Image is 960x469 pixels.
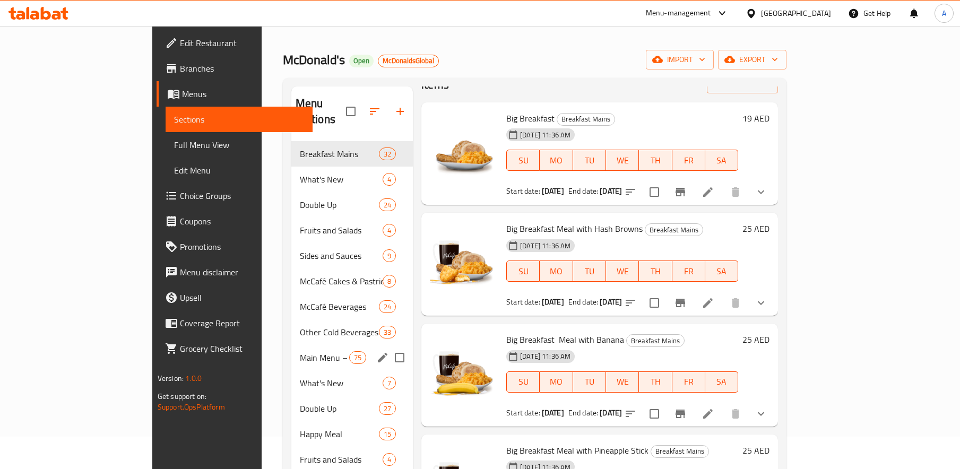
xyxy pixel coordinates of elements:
[672,371,705,393] button: FR
[702,186,714,198] a: Edit menu item
[166,107,313,132] a: Sections
[349,55,374,67] div: Open
[672,150,705,171] button: FR
[291,218,413,243] div: Fruits and Salads4
[710,374,734,389] span: SA
[283,48,345,72] span: McDonald's
[568,406,598,420] span: End date:
[379,326,396,338] div: items
[557,113,615,126] div: Breakfast Mains
[755,186,767,198] svg: Show Choices
[291,268,413,294] div: McCafé Cakes & Pastries8
[383,224,396,237] div: items
[723,401,748,427] button: delete
[383,377,396,389] div: items
[342,15,436,28] span: Restaurants management
[710,153,734,168] span: SA
[702,407,714,420] a: Edit menu item
[461,15,486,28] span: Menus
[544,374,568,389] span: MO
[350,353,366,363] span: 75
[321,15,325,28] li: /
[705,260,738,282] button: SA
[511,264,535,279] span: SU
[748,179,774,205] button: show more
[379,428,396,440] div: items
[723,290,748,316] button: delete
[180,342,304,355] span: Grocery Checklist
[383,173,396,186] div: items
[646,7,711,20] div: Menu-management
[174,138,304,151] span: Full Menu View
[329,15,436,29] a: Restaurants management
[300,275,383,288] span: McCafé Cakes & Pastries
[440,15,444,28] li: /
[383,175,395,185] span: 4
[180,62,304,75] span: Branches
[672,260,705,282] button: FR
[600,184,622,198] b: [DATE]
[600,295,622,309] b: [DATE]
[291,345,413,370] div: Main Menu – Meals75edit
[577,153,602,168] span: TU
[379,402,396,415] div: items
[705,150,738,171] button: SA
[300,249,383,262] span: Sides and Sauces
[182,88,304,100] span: Menus
[639,260,672,282] button: TH
[379,147,396,160] div: items
[379,149,395,159] span: 32
[646,50,714,70] button: import
[643,292,665,314] span: Select to update
[506,110,555,126] span: Big Breakfast
[639,371,672,393] button: TH
[490,15,494,28] li: /
[600,406,622,420] b: [DATE]
[291,167,413,192] div: What's New4
[157,310,313,336] a: Coverage Report
[383,378,395,388] span: 7
[166,158,313,183] a: Edit Menu
[742,332,769,347] h6: 25 AED
[291,243,413,268] div: Sides and Sauces9
[300,224,383,237] span: Fruits and Salads
[573,371,606,393] button: TU
[702,297,714,309] a: Edit menu item
[761,7,831,19] div: [GEOGRAPHIC_DATA]
[710,264,734,279] span: SA
[610,153,635,168] span: WE
[300,351,349,364] span: Main Menu – Meals
[375,350,391,366] button: edit
[677,374,701,389] span: FR
[180,291,304,304] span: Upsell
[421,61,468,93] h2: Menu items
[383,249,396,262] div: items
[379,429,395,439] span: 15
[516,351,575,361] span: [DATE] 11:36 AM
[157,209,313,234] a: Coupons
[300,300,379,313] div: McCafé Beverages
[755,407,767,420] svg: Show Choices
[511,374,535,389] span: SU
[430,221,498,289] img: Big Breakfast Meal with Hash Browns
[742,111,769,126] h6: 19 AED
[742,221,769,236] h6: 25 AED
[300,377,383,389] div: What's New
[606,150,639,171] button: WE
[157,336,313,361] a: Grocery Checklist
[626,334,685,347] div: Breakfast Mains
[383,275,396,288] div: items
[506,295,540,309] span: Start date:
[645,224,703,236] span: Breakfast Mains
[300,402,379,415] span: Double Up
[383,225,395,236] span: 4
[157,56,313,81] a: Branches
[349,351,366,364] div: items
[755,297,767,309] svg: Show Choices
[383,453,396,466] div: items
[606,371,639,393] button: WE
[705,371,738,393] button: SA
[573,150,606,171] button: TU
[158,389,206,403] span: Get support on:
[718,50,786,70] button: export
